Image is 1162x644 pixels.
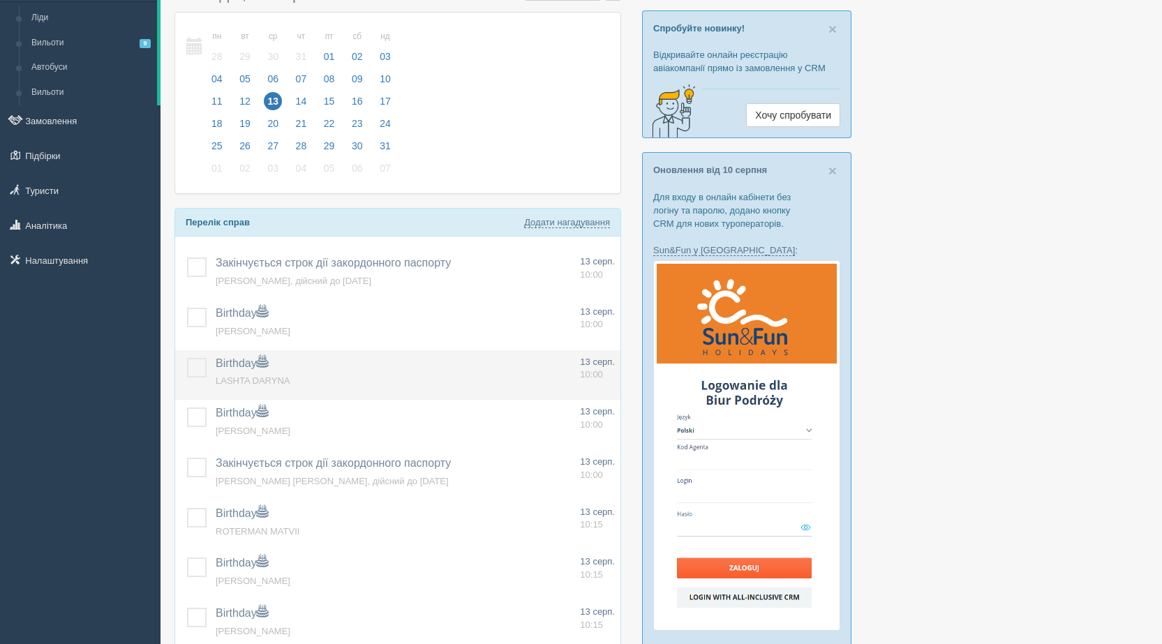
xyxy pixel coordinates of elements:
span: 31 [292,47,311,66]
a: чт 31 [288,23,315,71]
span: LASHTA DARYNA [216,375,290,386]
span: 01 [208,159,226,177]
small: вт [236,31,254,43]
span: 10:15 [580,569,603,580]
a: 05 [316,160,343,183]
a: 11 [204,93,230,116]
span: 05 [320,159,338,177]
a: 13 серп. 10:00 [580,255,615,281]
a: вт 29 [232,23,258,71]
span: 02 [348,47,366,66]
span: 13 серп. [580,507,615,517]
span: 27 [264,137,282,155]
a: 05 [232,71,258,93]
span: 01 [320,47,338,66]
span: 02 [236,159,254,177]
a: Birthday [216,407,268,419]
a: 15 [316,93,343,116]
a: 23 [344,116,371,138]
a: 06 [260,71,286,93]
span: 30 [264,47,282,66]
a: 13 серп. 10:15 [580,555,615,581]
span: 10:00 [580,319,603,329]
span: 05 [236,70,254,88]
span: 10:00 [580,269,603,280]
span: 10:00 [580,369,603,380]
small: ср [264,31,282,43]
a: 18 [204,116,230,138]
span: 17 [376,92,394,110]
span: 9 [140,39,151,48]
button: Close [828,163,837,178]
span: 21 [292,114,311,133]
a: [PERSON_NAME] [216,576,290,586]
a: Birthday [216,607,268,619]
span: 13 серп. [580,306,615,317]
span: 10:00 [580,470,603,480]
a: 07 [372,160,395,183]
a: Автобуси [25,55,157,80]
a: 02 [232,160,258,183]
span: 13 [264,92,282,110]
span: 31 [376,137,394,155]
a: 13 серп. 10:00 [580,356,615,382]
span: 13 серп. [580,606,615,617]
span: 04 [208,70,226,88]
a: 24 [372,116,395,138]
a: Birthday [216,557,268,569]
span: [PERSON_NAME], дійсний до [DATE] [216,276,371,286]
a: 04 [204,71,230,93]
span: 25 [208,137,226,155]
span: 04 [292,159,311,177]
a: 13 серп. 10:00 [580,456,615,481]
a: Birthday [216,507,268,519]
a: 28 [288,138,315,160]
a: Вильоти9 [25,31,157,56]
span: 13 серп. [580,456,615,467]
a: 16 [344,93,371,116]
span: 15 [320,92,338,110]
span: 09 [348,70,366,88]
span: 10:15 [580,620,603,630]
a: 31 [372,138,395,160]
a: 04 [288,160,315,183]
a: 20 [260,116,286,138]
span: 10:00 [580,419,603,430]
a: [PERSON_NAME] [216,326,290,336]
a: 13 серп. 10:15 [580,506,615,532]
span: [PERSON_NAME] [216,626,290,636]
a: Закінчується строк дії закордонного паспорту [216,457,451,469]
a: [PERSON_NAME] [PERSON_NAME], дійсний до [DATE] [216,476,449,486]
a: 13 серп. 10:00 [580,306,615,331]
a: 21 [288,116,315,138]
span: 29 [320,137,338,155]
a: Sun&Fun у [GEOGRAPHIC_DATA] [653,245,795,256]
a: 27 [260,138,286,160]
a: пт 01 [316,23,343,71]
p: Для входу в онлайн кабінети без логіну та паролю, додано кнопку CRM для нових туроператорів. [653,190,840,230]
span: 13 серп. [580,406,615,417]
span: 11 [208,92,226,110]
a: 12 [232,93,258,116]
a: Закінчується строк дії закордонного паспорту [216,257,451,269]
small: нд [376,31,394,43]
span: 29 [236,47,254,66]
a: 26 [232,138,258,160]
small: сб [348,31,366,43]
a: 22 [316,116,343,138]
span: 20 [264,114,282,133]
span: ROTERMAN MATVII [216,526,299,537]
a: [PERSON_NAME] [216,426,290,436]
a: Birthday [216,357,268,369]
a: Додати нагадування [524,217,610,228]
a: 09 [344,71,371,93]
img: creative-idea-2907357.png [643,83,699,139]
span: 18 [208,114,226,133]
